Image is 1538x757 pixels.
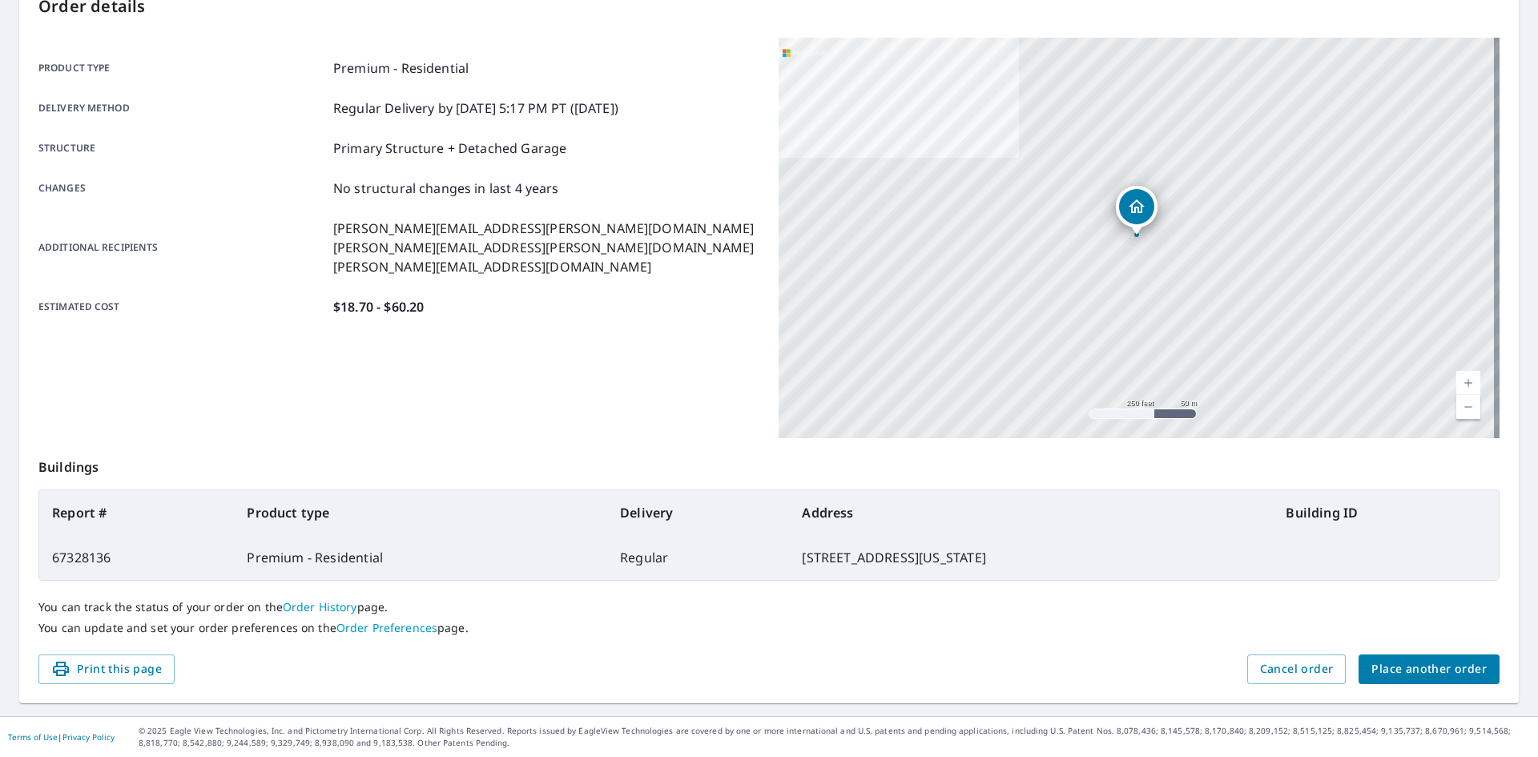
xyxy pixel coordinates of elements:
th: Report # [39,490,234,535]
p: | [8,732,115,742]
button: Print this page [38,654,175,684]
a: Order History [283,599,357,614]
td: [STREET_ADDRESS][US_STATE] [789,535,1273,580]
span: Cancel order [1260,659,1334,679]
p: Primary Structure + Detached Garage [333,139,566,158]
th: Product type [234,490,607,535]
p: Product type [38,58,327,78]
p: No structural changes in last 4 years [333,179,559,198]
p: [PERSON_NAME][EMAIL_ADDRESS][PERSON_NAME][DOMAIN_NAME] [333,219,754,238]
span: Print this page [51,659,162,679]
p: You can update and set your order preferences on the page. [38,621,1500,635]
p: © 2025 Eagle View Technologies, Inc. and Pictometry International Corp. All Rights Reserved. Repo... [139,725,1530,749]
a: Current Level 17, Zoom In [1456,371,1480,395]
a: Order Preferences [336,620,437,635]
p: Premium - Residential [333,58,469,78]
th: Delivery [607,490,789,535]
p: Delivery method [38,99,327,118]
th: Building ID [1273,490,1499,535]
a: Current Level 17, Zoom Out [1456,395,1480,419]
p: Buildings [38,438,1500,489]
button: Place another order [1359,654,1500,684]
p: You can track the status of your order on the page. [38,600,1500,614]
a: Terms of Use [8,731,58,743]
p: [PERSON_NAME][EMAIL_ADDRESS][PERSON_NAME][DOMAIN_NAME] [333,238,754,257]
td: Regular [607,535,789,580]
p: Estimated cost [38,297,327,316]
p: [PERSON_NAME][EMAIL_ADDRESS][DOMAIN_NAME] [333,257,754,276]
a: Privacy Policy [62,731,115,743]
p: Regular Delivery by [DATE] 5:17 PM PT ([DATE]) [333,99,618,118]
p: $18.70 - $60.20 [333,297,424,316]
td: Premium - Residential [234,535,607,580]
div: Dropped pin, building 1, Residential property, 224 Coventry Rd Virginia Beach, VA 23462 [1116,186,1158,236]
p: Structure [38,139,327,158]
button: Cancel order [1247,654,1347,684]
span: Place another order [1371,659,1487,679]
td: 67328136 [39,535,234,580]
p: Changes [38,179,327,198]
th: Address [789,490,1273,535]
p: Additional recipients [38,219,327,276]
